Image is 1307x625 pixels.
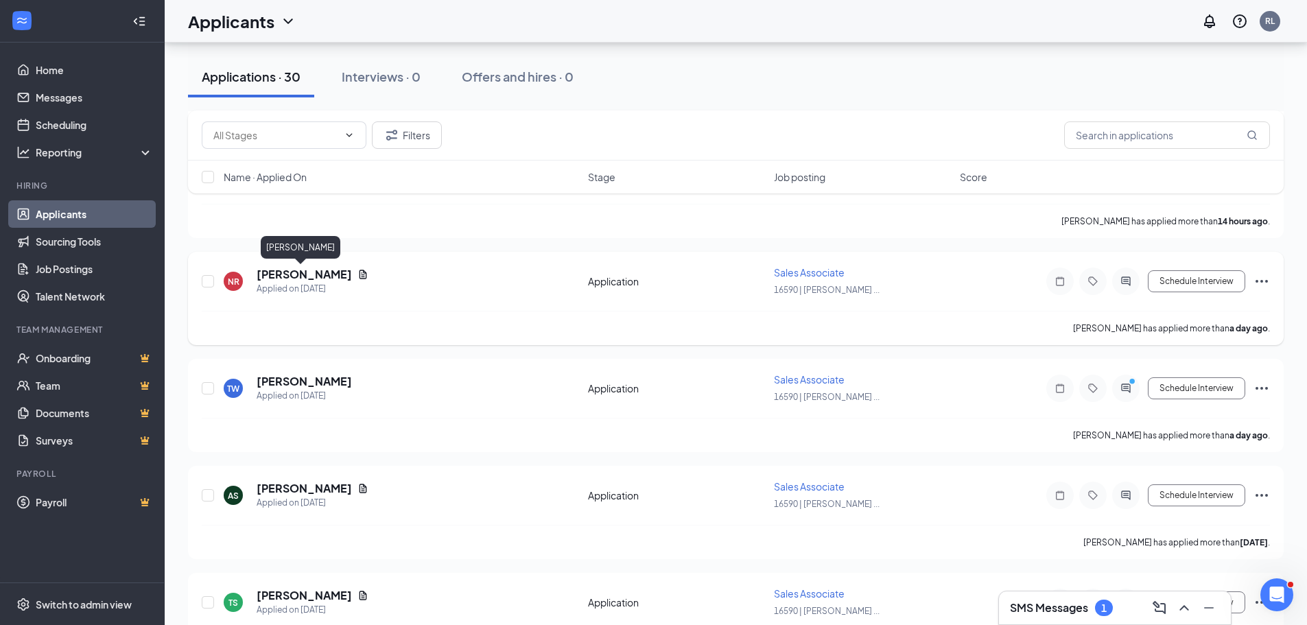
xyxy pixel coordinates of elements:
svg: ChevronDown [344,130,355,141]
svg: MagnifyingGlass [1247,130,1258,141]
div: Switch to admin view [36,598,132,611]
div: Interviews · 0 [342,68,421,85]
div: Application [588,488,766,502]
svg: Note [1052,276,1068,287]
a: Applicants [36,200,153,228]
svg: ChevronDown [280,13,296,30]
svg: Note [1052,490,1068,501]
span: Score [960,170,987,184]
h5: [PERSON_NAME] [257,588,352,603]
svg: Ellipses [1253,273,1270,290]
svg: ActiveChat [1118,276,1134,287]
a: Home [36,56,153,84]
svg: Document [357,269,368,280]
p: [PERSON_NAME] has applied more than . [1073,322,1270,334]
div: [PERSON_NAME] [261,236,340,259]
svg: Tag [1085,383,1101,394]
a: SurveysCrown [36,427,153,454]
a: Sourcing Tools [36,228,153,255]
span: 16590 | [PERSON_NAME] ... [774,606,880,616]
a: Job Postings [36,255,153,283]
span: Sales Associate [774,266,845,279]
div: Applied on [DATE] [257,282,368,296]
div: Application [588,274,766,288]
h5: [PERSON_NAME] [257,481,352,496]
div: Applied on [DATE] [257,389,352,403]
div: Hiring [16,180,150,191]
div: Payroll [16,468,150,480]
button: Schedule Interview [1148,484,1245,506]
span: 16590 | [PERSON_NAME] ... [774,499,880,509]
div: Application [588,595,766,609]
span: 16590 | [PERSON_NAME] ... [774,392,880,402]
a: Messages [36,84,153,111]
b: 14 hours ago [1218,216,1268,226]
h3: SMS Messages [1010,600,1088,615]
button: Filter Filters [372,121,442,149]
b: [DATE] [1240,537,1268,547]
svg: ChevronUp [1176,600,1192,616]
div: Team Management [16,324,150,335]
svg: Notifications [1201,13,1218,30]
h1: Applicants [188,10,274,33]
span: Sales Associate [774,587,845,600]
span: Sales Associate [774,480,845,493]
a: OnboardingCrown [36,344,153,372]
div: Reporting [36,145,154,159]
span: Job posting [774,170,825,184]
a: TeamCrown [36,372,153,399]
p: [PERSON_NAME] has applied more than . [1083,536,1270,548]
input: All Stages [213,128,338,143]
span: 16590 | [PERSON_NAME] ... [774,285,880,295]
button: Minimize [1198,597,1220,619]
div: TW [227,383,239,394]
h5: [PERSON_NAME] [257,374,352,389]
svg: Tag [1085,490,1101,501]
span: Sales Associate [774,373,845,386]
svg: Minimize [1201,600,1217,616]
div: Applied on [DATE] [257,496,368,510]
button: Schedule Interview [1148,270,1245,292]
b: a day ago [1229,430,1268,440]
svg: Document [357,483,368,494]
svg: Collapse [132,14,146,28]
svg: ActiveChat [1118,490,1134,501]
div: Application [588,381,766,395]
a: Scheduling [36,111,153,139]
div: Applied on [DATE] [257,603,368,617]
svg: ActiveChat [1118,383,1134,394]
span: Name · Applied On [224,170,307,184]
h5: [PERSON_NAME] [257,267,352,282]
div: TS [228,597,238,609]
div: RL [1265,15,1275,27]
svg: Analysis [16,145,30,159]
div: 1 [1101,602,1107,614]
div: Offers and hires · 0 [462,68,574,85]
a: Talent Network [36,283,153,310]
span: Stage [588,170,615,184]
b: a day ago [1229,323,1268,333]
svg: Document [357,590,368,601]
a: DocumentsCrown [36,399,153,427]
svg: Note [1052,383,1068,394]
svg: Settings [16,598,30,611]
input: Search in applications [1064,121,1270,149]
button: ChevronUp [1173,597,1195,619]
svg: Ellipses [1253,594,1270,611]
iframe: Intercom live chat [1260,578,1293,611]
svg: Filter [384,127,400,143]
svg: Ellipses [1253,380,1270,397]
button: ComposeMessage [1149,597,1170,619]
svg: QuestionInfo [1232,13,1248,30]
svg: Ellipses [1253,487,1270,504]
p: [PERSON_NAME] has applied more than . [1073,429,1270,441]
svg: Tag [1085,276,1101,287]
div: Applications · 30 [202,68,301,85]
p: [PERSON_NAME] has applied more than . [1061,215,1270,227]
div: AS [228,490,239,502]
button: Schedule Interview [1148,377,1245,399]
div: NR [228,276,239,287]
svg: PrimaryDot [1126,377,1142,388]
a: PayrollCrown [36,488,153,516]
svg: ComposeMessage [1151,600,1168,616]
